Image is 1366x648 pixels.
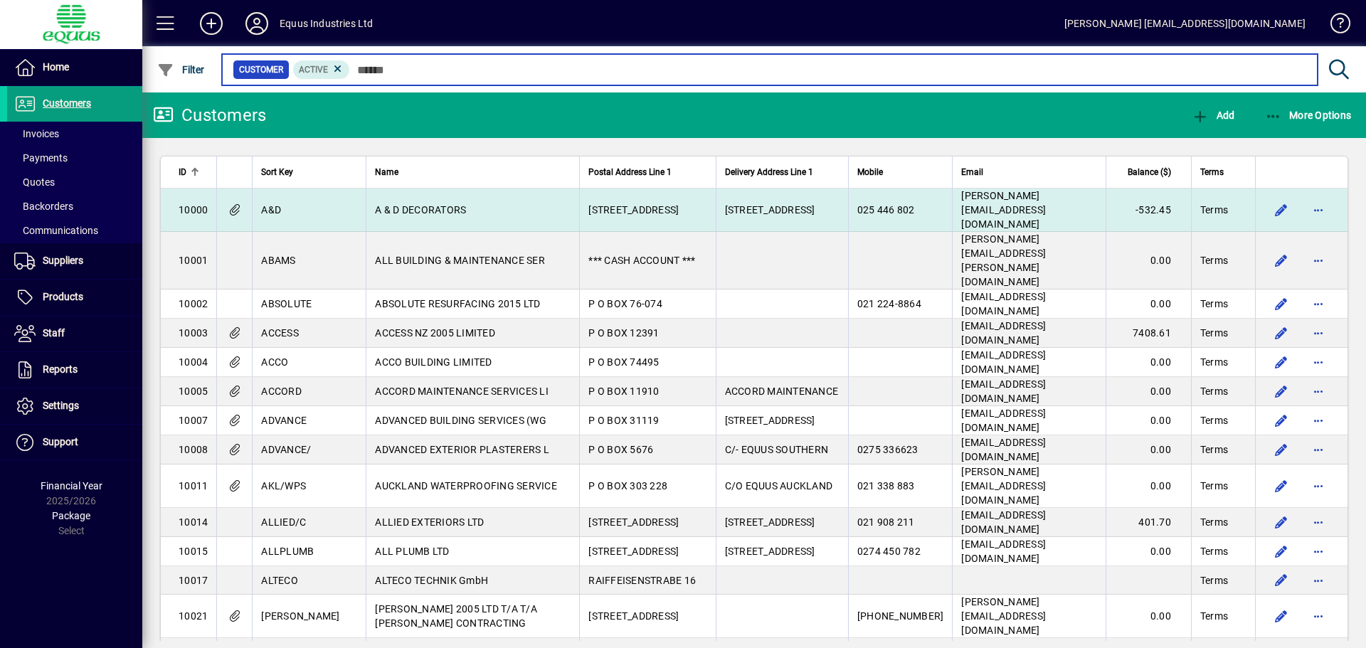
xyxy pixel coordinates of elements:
[588,415,659,426] span: P O BOX 31119
[261,204,281,216] span: A&D
[43,327,65,339] span: Staff
[261,444,311,455] span: ADVANCE/
[1270,380,1293,403] button: Edit
[261,415,307,426] span: ADVANCE
[1106,508,1191,537] td: 401.70
[1128,164,1171,180] span: Balance ($)
[1270,605,1293,627] button: Edit
[179,516,208,528] span: 10014
[261,575,298,586] span: ALTECO
[261,298,312,309] span: ABSOLUTE
[588,516,679,528] span: [STREET_ADDRESS]
[1200,326,1228,340] span: Terms
[43,97,91,109] span: Customers
[961,437,1046,462] span: [EMAIL_ADDRESS][DOMAIN_NAME]
[1200,442,1228,457] span: Terms
[261,327,299,339] span: ACCESS
[293,60,350,79] mat-chip: Activation Status: Active
[261,480,306,492] span: AKL/WPS
[588,546,679,557] span: [STREET_ADDRESS]
[961,320,1046,346] span: [EMAIL_ADDRESS][DOMAIN_NAME]
[961,233,1046,287] span: [PERSON_NAME][EMAIL_ADDRESS][PERSON_NAME][DOMAIN_NAME]
[7,388,142,424] a: Settings
[375,164,571,180] div: Name
[725,164,813,180] span: Delivery Address Line 1
[7,218,142,243] a: Communications
[1307,351,1330,373] button: More options
[857,610,944,622] span: [PHONE_NUMBER]
[375,546,449,557] span: ALL PLUMB LTD
[1106,377,1191,406] td: 0.00
[43,363,78,375] span: Reports
[7,170,142,194] a: Quotes
[1307,380,1330,403] button: More options
[725,386,839,397] span: ACCORD MAINTENANCE
[961,378,1046,404] span: [EMAIL_ADDRESS][DOMAIN_NAME]
[725,546,815,557] span: [STREET_ADDRESS]
[43,61,69,73] span: Home
[261,546,314,557] span: ALLPLUMB
[1106,595,1191,638] td: 0.00
[1192,110,1234,121] span: Add
[179,415,208,426] span: 10007
[179,164,186,180] span: ID
[961,509,1046,535] span: [EMAIL_ADDRESS][DOMAIN_NAME]
[179,204,208,216] span: 10000
[857,298,921,309] span: 021 224-8864
[14,201,73,212] span: Backorders
[375,516,484,528] span: ALLIED EXTERIORS LTD
[1106,537,1191,566] td: 0.00
[588,610,679,622] span: [STREET_ADDRESS]
[961,349,1046,375] span: [EMAIL_ADDRESS][DOMAIN_NAME]
[280,12,374,35] div: Equus Industries Ltd
[261,516,306,528] span: ALLIED/C
[1106,232,1191,290] td: 0.00
[7,316,142,351] a: Staff
[961,291,1046,317] span: [EMAIL_ADDRESS][DOMAIN_NAME]
[857,444,918,455] span: 0275 336623
[52,510,90,521] span: Package
[1188,102,1238,128] button: Add
[857,164,883,180] span: Mobile
[375,327,495,339] span: ACCESS NZ 2005 LIMITED
[588,444,653,455] span: P O BOX 5676
[588,327,659,339] span: P O BOX 12391
[153,104,266,127] div: Customers
[179,298,208,309] span: 10002
[1270,474,1293,497] button: Edit
[1106,435,1191,464] td: 0.00
[725,516,815,528] span: [STREET_ADDRESS]
[261,164,293,180] span: Sort Key
[1200,297,1228,311] span: Terms
[1106,188,1191,232] td: -532.45
[1270,351,1293,373] button: Edit
[961,408,1046,433] span: [EMAIL_ADDRESS][DOMAIN_NAME]
[7,194,142,218] a: Backorders
[1106,406,1191,435] td: 0.00
[41,480,102,492] span: Financial Year
[14,128,59,139] span: Invoices
[157,64,205,75] span: Filter
[179,255,208,266] span: 10001
[14,225,98,236] span: Communications
[179,610,208,622] span: 10021
[1115,164,1184,180] div: Balance ($)
[375,575,488,586] span: ALTECO TECHNIK GmbH
[7,243,142,279] a: Suppliers
[1200,164,1224,180] span: Terms
[179,480,208,492] span: 10011
[234,11,280,36] button: Profile
[14,152,68,164] span: Payments
[1307,474,1330,497] button: More options
[961,164,983,180] span: Email
[1270,569,1293,592] button: Edit
[1200,413,1228,427] span: Terms
[1320,3,1348,49] a: Knowledge Base
[179,386,208,397] span: 10005
[375,298,540,309] span: ABSOLUTE RESURFACING 2015 LTD
[725,480,833,492] span: C/O EQUUS AUCKLAND
[1106,290,1191,319] td: 0.00
[1307,322,1330,344] button: More options
[7,425,142,460] a: Support
[588,164,672,180] span: Postal Address Line 1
